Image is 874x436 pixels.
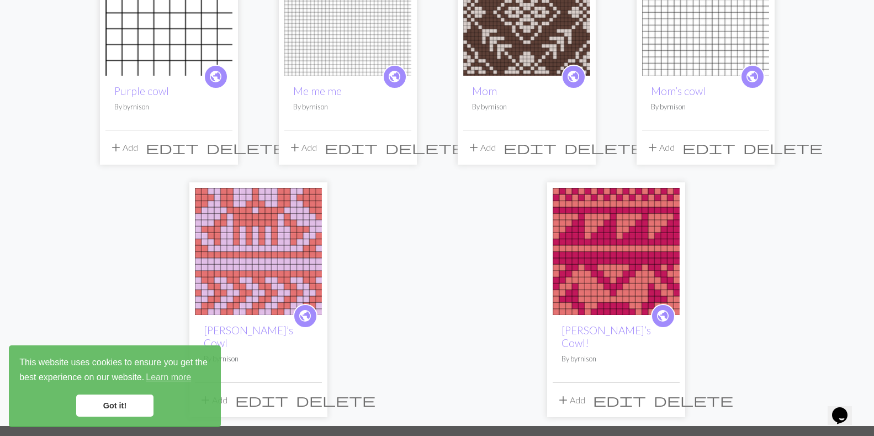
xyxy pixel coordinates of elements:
[656,307,670,324] span: public
[560,137,648,158] button: Delete
[562,65,586,89] a: public
[682,141,735,154] i: Edit
[209,66,223,88] i: public
[231,390,292,411] button: Edit
[146,140,199,155] span: edit
[463,137,500,158] button: Add
[235,392,288,408] span: edit
[385,140,465,155] span: delete
[651,102,760,112] p: By byrnison
[564,140,644,155] span: delete
[504,141,557,154] i: Edit
[553,245,680,255] a: Chloe’s Cowl!
[146,141,199,154] i: Edit
[593,392,646,408] span: edit
[144,369,193,386] a: learn more about cookies
[296,392,375,408] span: delete
[204,324,293,349] a: [PERSON_NAME]’s Cowl
[651,304,675,328] a: public
[562,354,671,364] p: By byrnison
[472,85,497,97] a: Mom
[467,140,480,155] span: add
[114,102,224,112] p: By byrnison
[293,85,342,97] a: Me me me
[500,137,560,158] button: Edit
[76,395,153,417] a: dismiss cookie message
[743,140,823,155] span: delete
[745,66,759,88] i: public
[553,188,680,315] img: Chloe’s Cowl!
[642,6,769,16] a: Mom’s cowl
[739,137,827,158] button: Delete
[9,345,221,427] div: cookieconsent
[593,393,646,407] i: Edit
[293,102,402,112] p: By byrnison
[828,392,863,425] iframe: chat widget
[19,356,210,386] span: This website uses cookies to ensure you get the best experience on our website.
[321,137,382,158] button: Edit
[235,393,288,407] i: Edit
[472,102,581,112] p: By byrnison
[388,68,401,85] span: public
[682,140,735,155] span: edit
[562,324,651,349] a: [PERSON_NAME]’s Cowl!
[557,392,570,408] span: add
[388,66,401,88] i: public
[654,392,733,408] span: delete
[105,137,142,158] button: Add
[298,305,312,327] i: public
[382,137,469,158] button: Delete
[288,140,301,155] span: add
[646,140,659,155] span: add
[566,66,580,88] i: public
[656,305,670,327] i: public
[204,65,228,89] a: public
[642,137,679,158] button: Add
[679,137,739,158] button: Edit
[142,137,203,158] button: Edit
[325,141,378,154] i: Edit
[383,65,407,89] a: public
[195,245,322,255] a: Anna’s Cowl
[284,6,411,16] a: Me me me
[292,390,379,411] button: Delete
[553,390,589,411] button: Add
[195,188,322,315] img: Anna’s Cowl
[566,68,580,85] span: public
[740,65,765,89] a: public
[504,140,557,155] span: edit
[105,6,232,16] a: Purple cowl
[284,137,321,158] button: Add
[204,354,313,364] p: By byrnison
[203,137,290,158] button: Delete
[109,140,123,155] span: add
[206,140,286,155] span: delete
[114,85,169,97] a: Purple cowl
[651,85,706,97] a: Mom’s cowl
[209,68,223,85] span: public
[650,390,737,411] button: Delete
[298,307,312,324] span: public
[463,6,590,16] a: Mom
[745,68,759,85] span: public
[325,140,378,155] span: edit
[293,304,317,328] a: public
[589,390,650,411] button: Edit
